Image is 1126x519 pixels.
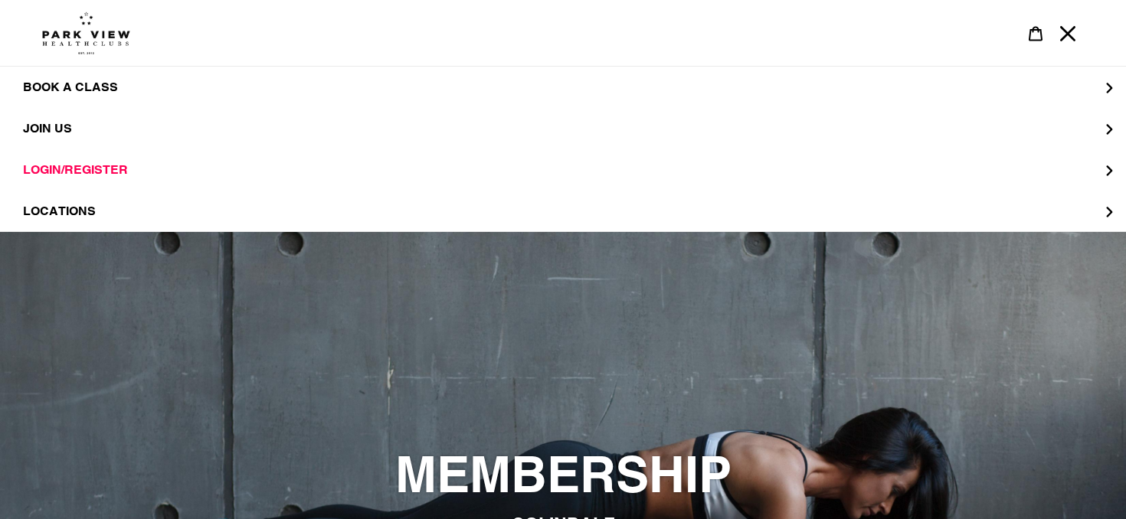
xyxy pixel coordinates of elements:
img: Park view health clubs is a gym near you. [42,11,130,54]
span: LOCATIONS [23,204,96,219]
button: Menu [1052,17,1084,50]
span: BOOK A CLASS [23,80,118,95]
h2: MEMBERSHIP [146,445,980,504]
span: JOIN US [23,121,72,135]
span: LOGIN/REGISTER [23,162,128,178]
